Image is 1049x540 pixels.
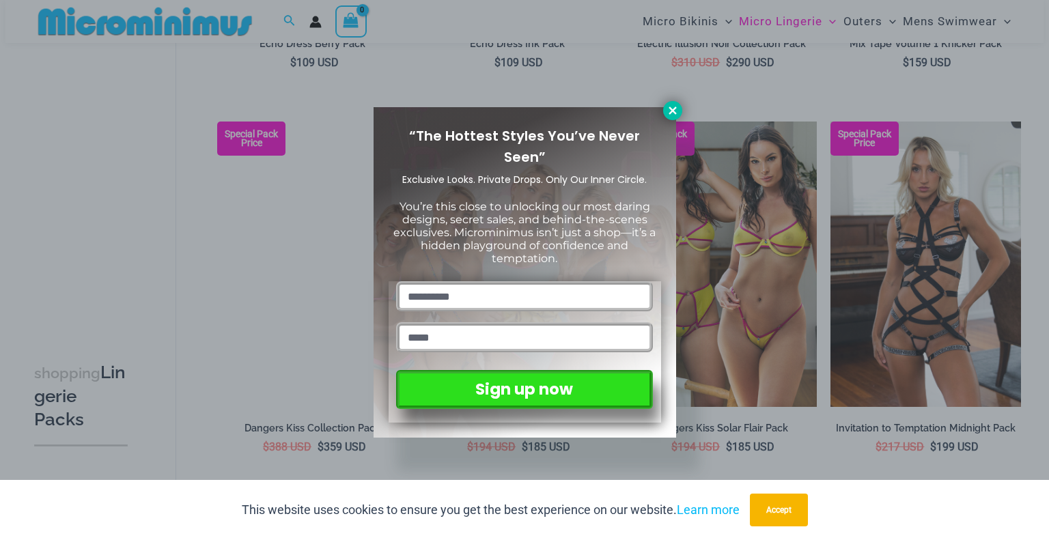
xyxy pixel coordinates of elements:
button: Accept [750,494,808,526]
button: Close [663,101,682,120]
span: “The Hottest Styles You’ve Never Seen” [409,126,640,167]
button: Sign up now [396,370,652,409]
span: You’re this close to unlocking our most daring designs, secret sales, and behind-the-scenes exclu... [393,200,656,266]
a: Learn more [677,502,740,517]
p: This website uses cookies to ensure you get the best experience on our website. [242,500,740,520]
span: Exclusive Looks. Private Drops. Only Our Inner Circle. [402,173,647,186]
